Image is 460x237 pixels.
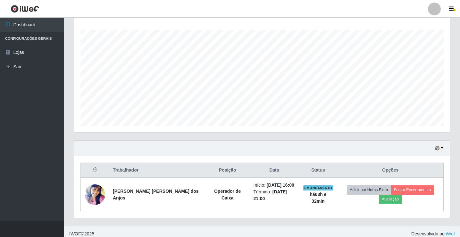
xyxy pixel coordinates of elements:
[303,185,333,190] span: EM ANDAMENTO
[85,182,105,207] img: 1685320572909.jpeg
[347,185,391,194] button: Adicionar Horas Extra
[69,231,81,236] span: IWOF
[254,182,295,189] li: Início:
[214,189,241,200] strong: Operador de Caixa
[267,182,294,188] time: [DATE] 16:00
[113,189,199,200] strong: [PERSON_NAME] [PERSON_NAME] dos Anjos
[310,192,326,204] strong: há 03 h e 32 min
[299,163,337,178] th: Status
[254,189,295,202] li: Término:
[379,195,402,204] button: Avaliação
[250,163,299,178] th: Data
[205,163,250,178] th: Posição
[446,231,455,236] a: iWof
[337,163,443,178] th: Opções
[391,185,434,194] button: Forçar Encerramento
[11,5,39,13] img: CoreUI Logo
[109,163,205,178] th: Trabalhador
